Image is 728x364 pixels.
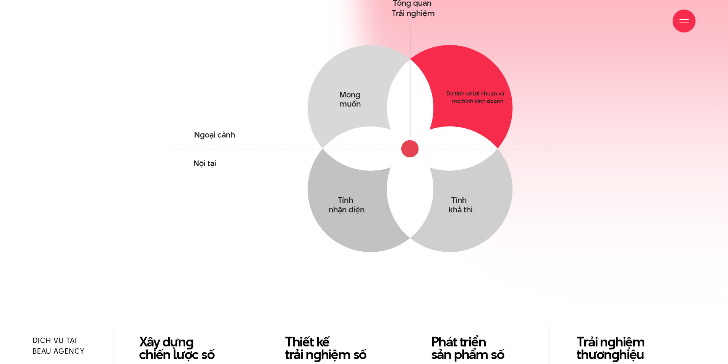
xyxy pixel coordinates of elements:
en: g [611,345,619,364]
h2: Dịch vụ tại Beau Agency [32,335,97,357]
a: Xây dựng chiến lược số [139,335,231,361]
tspan: Ngoại cảnh [194,129,235,140]
en: g [186,332,193,351]
a: Trải nghiệmthươnghiệu [577,335,669,361]
en: g [313,345,321,364]
a: Phát triểnsản phẩm số [431,335,523,361]
tspan: Nội tại [193,158,216,169]
a: Thiết kếtrải nghiệm số [285,335,377,361]
en: g [608,332,615,351]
